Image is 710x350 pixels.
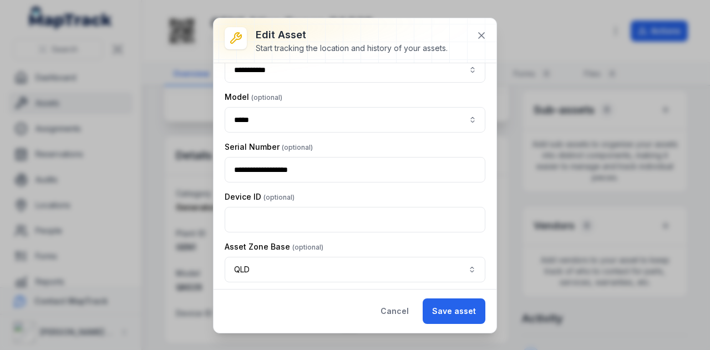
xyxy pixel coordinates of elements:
button: Save asset [423,298,485,324]
button: QLD [225,257,485,282]
label: Asset Zone Base [225,241,323,252]
input: asset-edit:cf[8551d161-b1ce-4bc5-a3dd-9fa232d53e47]-label [225,57,485,83]
label: Device ID [225,191,295,202]
label: Model [225,92,282,103]
button: Cancel [371,298,418,324]
label: Serial Number [225,141,313,153]
input: asset-edit:cf[7b2ad715-4ce1-4afd-baaf-5d2b22496a4d]-label [225,107,485,133]
h3: Edit asset [256,27,448,43]
div: Start tracking the location and history of your assets. [256,43,448,54]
